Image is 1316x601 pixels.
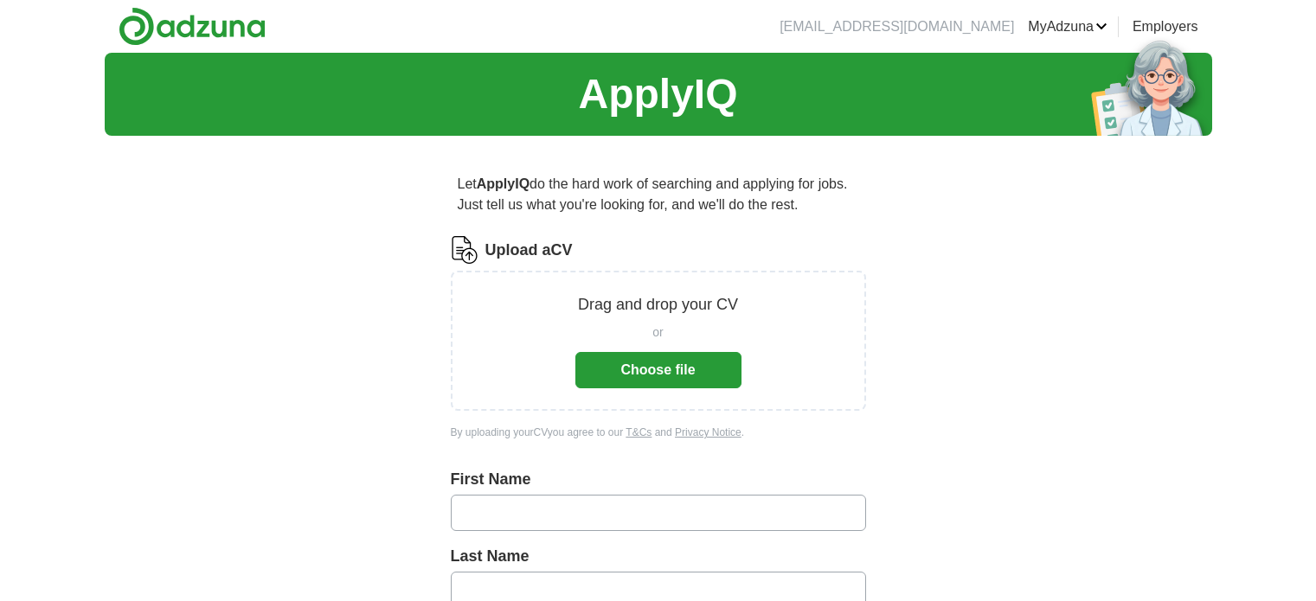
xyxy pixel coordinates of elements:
[1028,16,1107,37] a: MyAdzuna
[626,426,652,438] a: T&Cs
[451,425,866,440] div: By uploading your CV you agree to our and .
[451,167,866,222] p: Let do the hard work of searching and applying for jobs. Just tell us what you're looking for, an...
[578,293,738,316] p: Drag and drop your CV
[578,63,737,125] h1: ApplyIQ
[485,239,573,262] label: Upload a CV
[451,236,478,264] img: CV Icon
[451,468,866,491] label: First Name
[1133,16,1198,37] a: Employers
[575,352,741,388] button: Choose file
[675,426,741,438] a: Privacy Notice
[477,176,530,191] strong: ApplyIQ
[780,16,1014,37] li: [EMAIL_ADDRESS][DOMAIN_NAME]
[652,323,663,342] span: or
[451,545,866,568] label: Last Name
[119,7,266,46] img: Adzuna logo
